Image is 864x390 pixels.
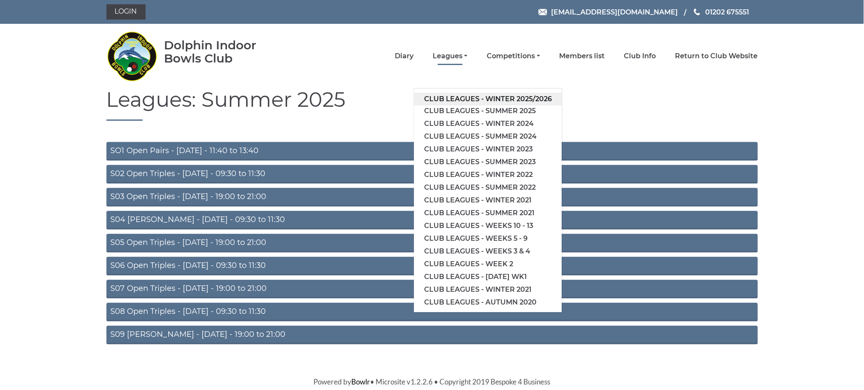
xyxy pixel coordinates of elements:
a: SO1 Open Pairs - [DATE] - 11:40 to 13:40 [106,142,758,161]
a: Leagues [433,51,468,61]
a: S06 Open Triples - [DATE] - 09:30 to 11:30 [106,257,758,276]
a: S05 Open Triples - [DATE] - 19:00 to 21:00 [106,234,758,253]
img: Dolphin Indoor Bowls Club [106,26,158,86]
ul: Leagues [413,88,563,313]
a: Club leagues - [DATE] wk1 [414,270,562,283]
a: Club leagues - Winter 2021 [414,194,562,207]
a: S04 [PERSON_NAME] - [DATE] - 09:30 to 11:30 [106,211,758,230]
a: Return to Club Website [675,51,758,61]
a: Club leagues - Week 2 [414,258,562,270]
a: Club leagues - Winter 2025/2026 [414,93,562,105]
a: S03 Open Triples - [DATE] - 19:00 to 21:00 [106,188,758,207]
a: Club leagues - Summer 2023 [414,156,562,168]
a: Club Info [624,51,656,61]
a: S07 Open Triples - [DATE] - 19:00 to 21:00 [106,280,758,299]
a: Competitions [487,51,540,61]
span: Powered by • Microsite v1.2.2.6 • Copyright 2019 Bespoke 4 Business [313,377,551,386]
a: Club leagues - Weeks 10 - 13 [414,219,562,232]
a: Email [EMAIL_ADDRESS][DOMAIN_NAME] [539,7,678,17]
a: S02 Open Triples - [DATE] - 09:30 to 11:30 [106,165,758,184]
a: Club leagues - Summer 2021 [414,207,562,219]
a: S08 Open Triples - [DATE] - 09:30 to 11:30 [106,303,758,322]
a: Club leagues - Winter 2023 [414,143,562,156]
a: Club leagues - Autumn 2020 [414,296,562,309]
a: Club leagues - Weeks 5 - 9 [414,232,562,245]
h1: Leagues: Summer 2025 [106,88,758,121]
span: 01202 675551 [705,8,749,16]
span: [EMAIL_ADDRESS][DOMAIN_NAME] [551,8,678,16]
img: Email [539,9,547,15]
a: Club leagues - Weeks 3 & 4 [414,245,562,258]
a: Club leagues - Summer 2024 [414,130,562,143]
a: Phone us 01202 675551 [693,7,749,17]
div: Dolphin Indoor Bowls Club [164,39,284,65]
a: Club leagues - Winter 2021 [414,283,562,296]
a: Club leagues - Winter 2022 [414,168,562,181]
a: S09 [PERSON_NAME] - [DATE] - 19:00 to 21:00 [106,326,758,344]
img: Phone us [694,9,700,15]
a: Club leagues - Winter 2024 [414,117,562,130]
a: Diary [395,51,413,61]
a: Bowlr [351,377,370,386]
a: Club leagues - Summer 2025 [414,105,562,117]
a: Members list [560,51,605,61]
a: Club leagues - Summer 2022 [414,181,562,194]
a: Login [106,4,146,20]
